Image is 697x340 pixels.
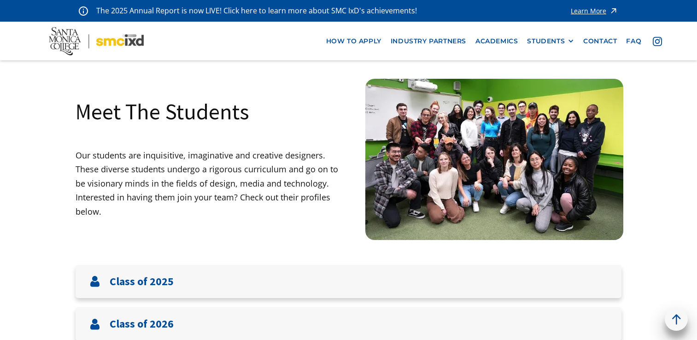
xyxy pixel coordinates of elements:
[527,37,565,45] div: STUDENTS
[365,79,623,240] img: Santa Monica College IxD Students engaging with industry
[665,308,688,331] a: back to top
[89,319,100,330] img: User icon
[96,5,418,17] p: The 2025 Annual Report is now LIVE! Click here to learn more about SMC IxD's achievements!
[621,33,646,50] a: faq
[76,148,349,219] p: Our students are inquisitive, imaginative and creative designers. These diverse students undergo ...
[386,33,471,50] a: industry partners
[89,276,100,287] img: User icon
[653,37,662,46] img: icon - instagram
[79,6,88,16] img: icon - information - alert
[527,37,574,45] div: STUDENTS
[579,33,621,50] a: contact
[322,33,386,50] a: how to apply
[571,8,606,14] div: Learn More
[471,33,522,50] a: Academics
[110,275,174,288] h3: Class of 2025
[571,5,618,17] a: Learn More
[76,97,249,126] h1: Meet The Students
[609,5,618,17] img: icon - arrow - alert
[110,317,174,331] h3: Class of 2026
[49,27,144,55] img: Santa Monica College - SMC IxD logo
